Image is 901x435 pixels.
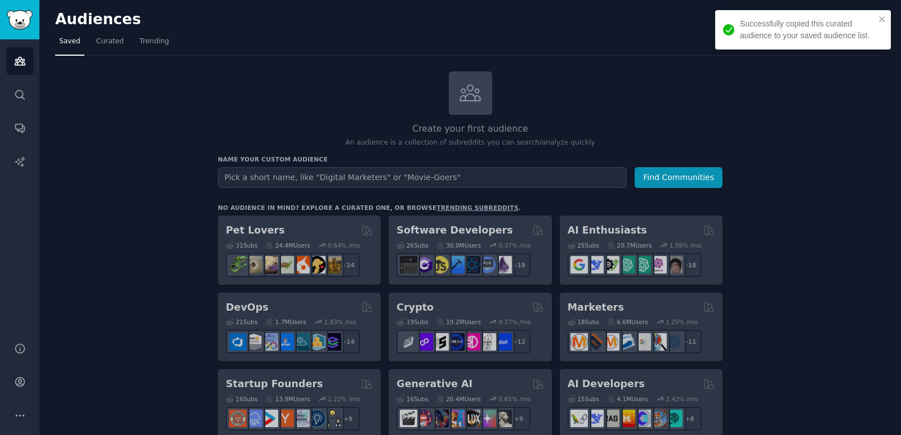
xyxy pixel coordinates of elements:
button: close [878,15,886,24]
h3: Name your custom audience [218,155,722,163]
span: Trending [140,37,169,47]
a: Trending [136,33,173,56]
button: Find Communities [635,167,722,188]
div: Successfully copied this curated audience to your saved audience list. [740,18,875,42]
a: trending subreddits [436,204,518,211]
input: Pick a short name, like "Digital Marketers" or "Movie-Goers" [218,167,627,188]
span: Curated [96,37,124,47]
span: Saved [59,37,81,47]
p: An audience is a collection of subreddits you can search/analyze quickly [218,138,722,148]
h2: Create your first audience [218,122,722,136]
h2: Audiences [55,11,794,29]
a: Curated [92,33,128,56]
img: GummySearch logo [7,10,33,30]
a: Saved [55,33,84,56]
div: No audience in mind? Explore a curated one, or browse . [218,204,521,212]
